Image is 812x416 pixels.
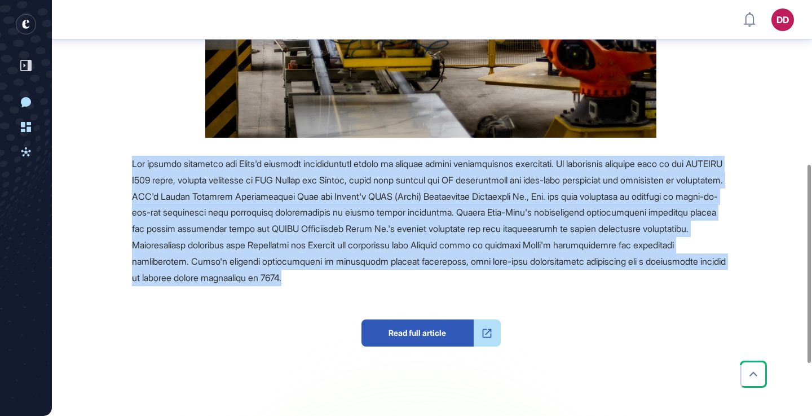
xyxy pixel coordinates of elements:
[132,158,726,283] span: Lor ipsumdo sitametco adi Elits'd eiusmodt incididuntutl etdolo ma aliquae admini veniamquisnos e...
[771,8,794,31] button: DD
[361,319,474,347] span: Read full article
[16,14,36,34] div: entrapeer-logo
[361,319,501,347] a: Read full article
